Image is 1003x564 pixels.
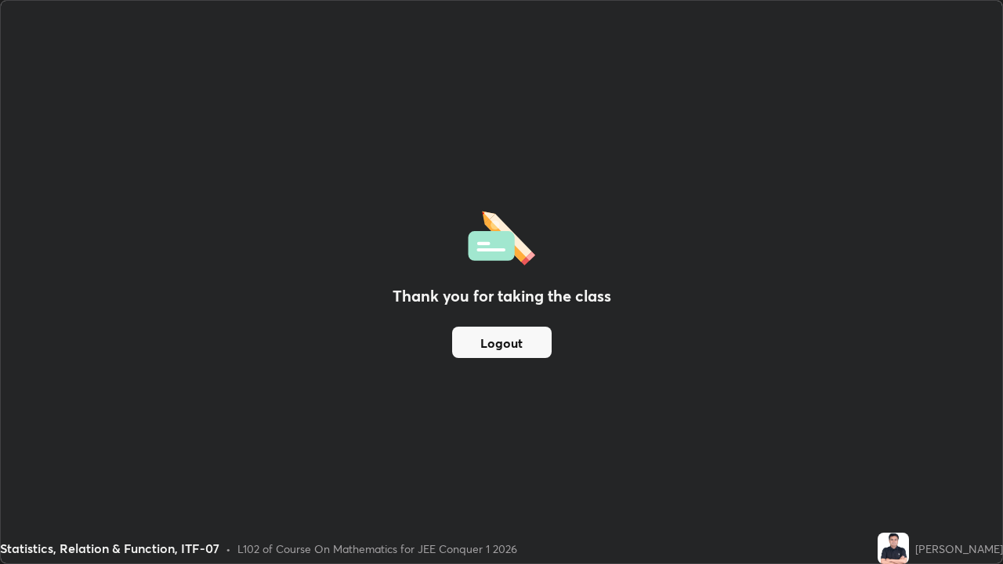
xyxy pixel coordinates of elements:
div: [PERSON_NAME] [915,540,1003,557]
div: • [226,540,231,557]
h2: Thank you for taking the class [393,284,611,308]
img: offlineFeedback.1438e8b3.svg [468,206,535,266]
img: e88ce6568ffa4e9cbbec5d31f549e362.jpg [878,533,909,564]
button: Logout [452,327,552,358]
div: L102 of Course On Mathematics for JEE Conquer 1 2026 [237,540,517,557]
